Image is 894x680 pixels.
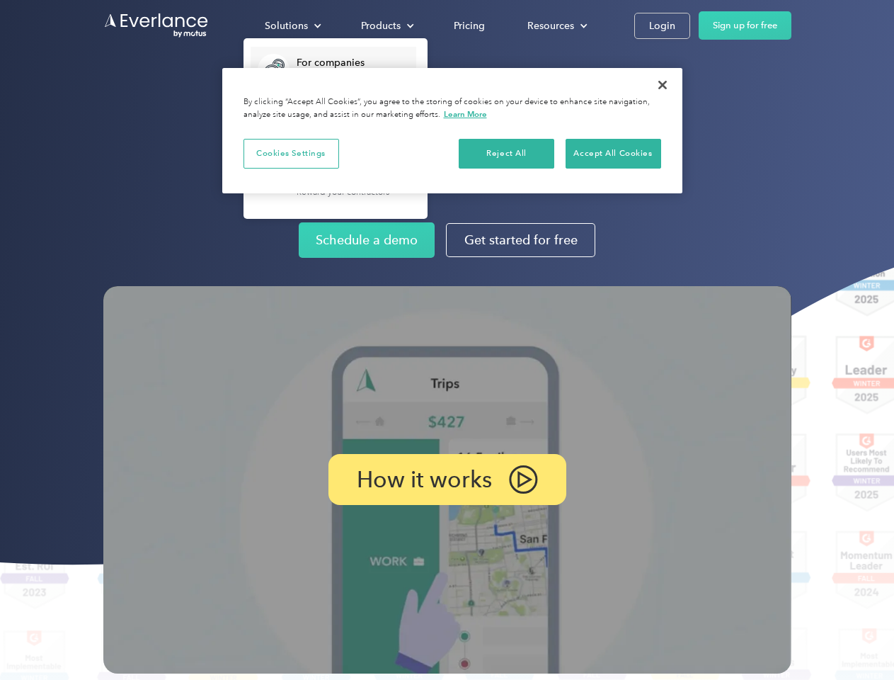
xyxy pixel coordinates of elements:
[566,139,661,169] button: Accept All Cookies
[243,38,428,219] nav: Solutions
[527,17,574,35] div: Resources
[361,17,401,35] div: Products
[104,84,176,114] input: Submit
[446,223,595,257] a: Get started for free
[647,69,678,101] button: Close
[634,13,690,39] a: Login
[265,17,308,35] div: Solutions
[699,11,791,40] a: Sign up for free
[243,139,339,169] button: Cookies Settings
[440,13,499,38] a: Pricing
[357,471,492,488] p: How it works
[444,109,487,119] a: More information about your privacy, opens in a new tab
[243,96,661,121] div: By clicking “Accept All Cookies”, you agree to the storing of cookies on your device to enhance s...
[454,17,485,35] div: Pricing
[347,13,425,38] div: Products
[222,68,682,193] div: Privacy
[649,17,675,35] div: Login
[103,12,210,39] a: Go to homepage
[297,56,409,70] div: For companies
[251,13,333,38] div: Solutions
[513,13,599,38] div: Resources
[459,139,554,169] button: Reject All
[299,222,435,258] a: Schedule a demo
[222,68,682,193] div: Cookie banner
[251,47,416,93] a: For companiesEasy vehicle reimbursements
